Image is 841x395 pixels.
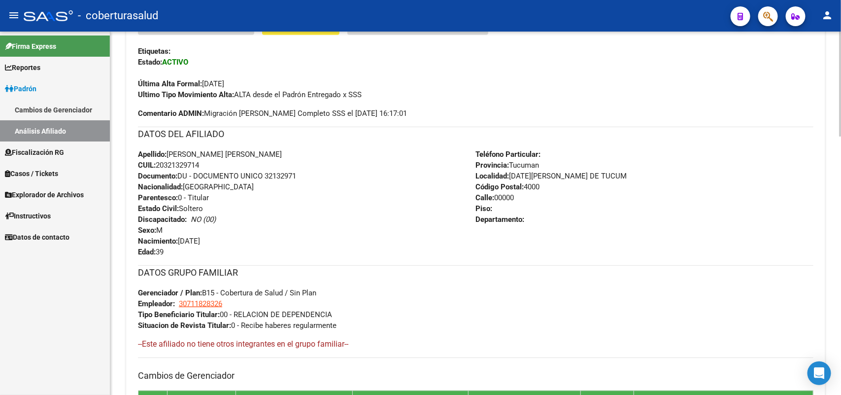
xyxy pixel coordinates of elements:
strong: Provincia: [476,161,509,170]
span: 30711828326 [179,299,222,308]
span: [DATE] [138,79,224,88]
span: ALTA desde el Padrón Entregado x SSS [138,90,362,99]
span: Firma Express [5,41,56,52]
strong: Teléfono Particular: [476,150,541,159]
span: Padrón [5,83,36,94]
span: Fiscalización RG [5,147,64,158]
h3: DATOS DEL AFILIADO [138,127,813,141]
span: DU - DOCUMENTO UNICO 32132971 [138,172,296,180]
span: Tucuman [476,161,539,170]
div: Open Intercom Messenger [807,361,831,385]
span: [DATE] [138,237,200,246]
strong: Localidad: [476,172,509,180]
span: M [138,226,163,235]
strong: Etiquetas: [138,47,170,56]
strong: Estado Civil: [138,204,179,213]
mat-icon: person [821,9,833,21]
strong: Empleador: [138,299,175,308]
strong: Código Postal: [476,182,524,191]
span: Casos / Tickets [5,168,58,179]
strong: Situacion de Revista Titular: [138,321,231,330]
strong: CUIL: [138,161,156,170]
strong: Calle: [476,193,495,202]
span: Migración [PERSON_NAME] Completo SSS el [DATE] 16:17:01 [138,108,407,119]
span: Datos de contacto [5,232,69,243]
strong: Nacionalidad: [138,182,183,191]
strong: Departamento: [476,215,525,224]
span: Explorador de Archivos [5,189,84,200]
strong: Comentario ADMIN: [138,109,204,118]
mat-icon: menu [8,9,20,21]
span: [GEOGRAPHIC_DATA] [138,182,254,191]
strong: Tipo Beneficiario Titular: [138,310,220,319]
h4: --Este afiliado no tiene otros integrantes en el grupo familiar-- [138,339,813,350]
strong: Ultimo Tipo Movimiento Alta: [138,90,234,99]
span: [PERSON_NAME] [PERSON_NAME] [138,150,282,159]
strong: Estado: [138,58,162,67]
strong: Gerenciador / Plan: [138,288,202,297]
span: Soltero [138,204,203,213]
strong: Piso: [476,204,493,213]
strong: Discapacitado: [138,215,187,224]
span: 00000 [476,193,514,202]
span: 4000 [476,182,540,191]
strong: Edad: [138,248,156,256]
span: 00 - RELACION DE DEPENDENCIA [138,310,332,319]
span: Reportes [5,62,40,73]
span: 39 [138,248,164,256]
h3: DATOS GRUPO FAMILIAR [138,266,813,280]
span: Instructivos [5,211,51,221]
strong: Parentesco: [138,193,178,202]
strong: Sexo: [138,226,156,235]
strong: Nacimiento: [138,237,178,246]
span: [DATE][PERSON_NAME] DE TUCUM [476,172,627,180]
strong: Última Alta Formal: [138,79,202,88]
span: B15 - Cobertura de Salud / Sin Plan [138,288,316,297]
strong: Apellido: [138,150,167,159]
i: NO (00) [191,215,216,224]
span: 0 - Recibe haberes regularmente [138,321,336,330]
strong: Documento: [138,172,177,180]
h3: Cambios de Gerenciador [138,369,813,383]
strong: ACTIVO [162,58,188,67]
span: - coberturasalud [78,5,158,27]
span: 20321329714 [138,161,199,170]
span: 0 - Titular [138,193,209,202]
